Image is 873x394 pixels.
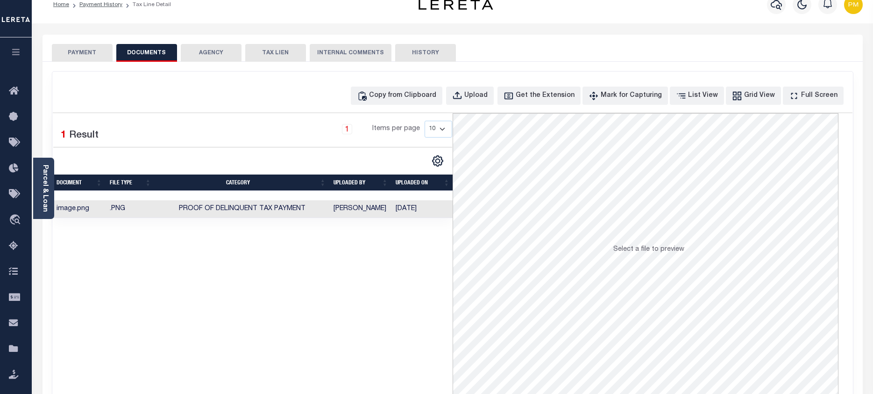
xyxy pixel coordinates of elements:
[464,91,488,101] div: Upload
[310,44,391,62] button: INTERNAL COMMENTS
[516,91,575,101] div: Get the Extension
[116,44,177,62] button: DOCUMENTS
[601,91,662,101] div: Mark for Capturing
[783,87,844,105] button: Full Screen
[9,214,24,226] i: travel_explore
[53,175,106,191] th: Document: activate to sort column ascending
[351,87,442,105] button: Copy from Clipboard
[330,200,392,219] td: [PERSON_NAME]
[670,87,724,105] button: List View
[801,91,838,101] div: Full Screen
[122,0,171,9] li: Tax Line Detail
[245,44,306,62] button: TAX LIEN
[446,87,494,105] button: Upload
[53,2,69,7] a: Home
[392,200,454,219] td: [DATE]
[613,246,684,253] span: Select a file to preview
[181,44,241,62] button: AGENCY
[726,87,781,105] button: Grid View
[69,128,99,143] label: Result
[342,124,352,134] a: 1
[395,44,456,62] button: HISTORY
[497,87,581,105] button: Get the Extension
[106,200,155,219] td: .PNG
[369,91,436,101] div: Copy from Clipboard
[42,165,48,212] a: Parcel & Loan
[744,91,775,101] div: Grid View
[155,175,330,191] th: CATEGORY: activate to sort column ascending
[79,2,122,7] a: Payment History
[179,205,305,212] span: Proof of Delinquent Tax Payment
[106,175,155,191] th: FILE TYPE: activate to sort column ascending
[582,87,668,105] button: Mark for Capturing
[330,175,392,191] th: UPLOADED BY: activate to sort column ascending
[372,124,420,134] span: Items per page
[392,175,454,191] th: UPLOADED ON: activate to sort column ascending
[52,44,113,62] button: PAYMENT
[53,200,106,219] td: image.png
[688,91,718,101] div: List View
[61,131,66,140] span: 1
